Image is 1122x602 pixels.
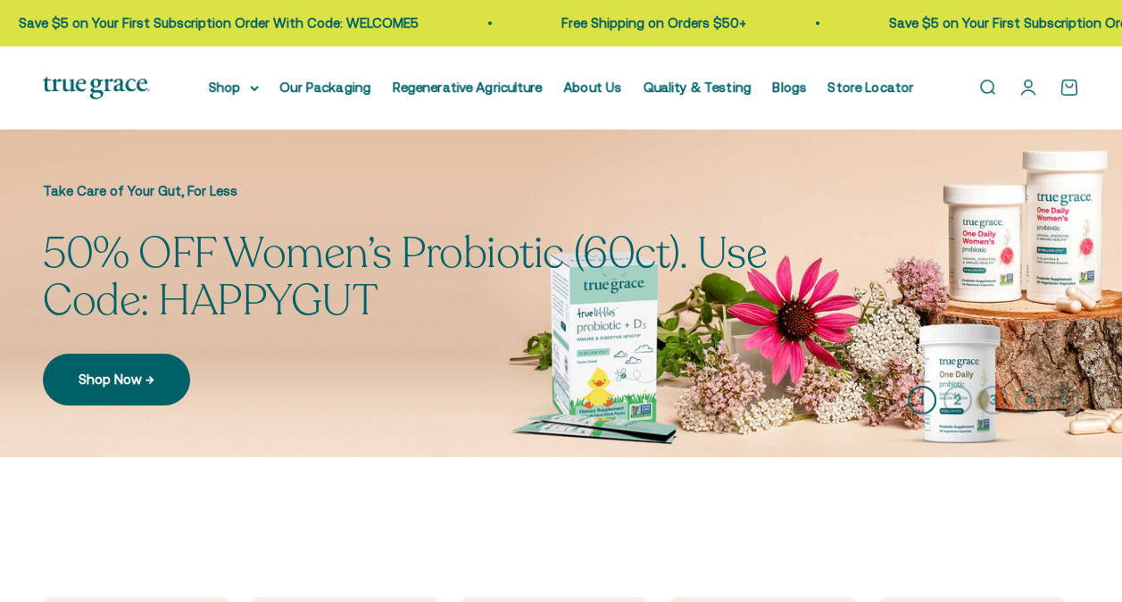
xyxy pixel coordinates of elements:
p: Save $5 on Your First Subscription Order With Code: WELCOME5 [14,13,414,34]
a: Our Packaging [280,79,371,95]
a: Blogs [773,79,807,95]
button: 1 [908,386,936,414]
split-lines: 50% OFF Women’s Probiotic (60ct). Use Code: HAPPYGUT [43,224,767,330]
button: 3 [979,386,1008,414]
p: Take Care of Your Gut, For Less [43,180,828,202]
a: Shop Now → [43,354,190,406]
button: 4 [1015,386,1043,414]
a: Store Locator [828,79,914,95]
a: About Us [564,79,622,95]
summary: Shop [209,77,259,98]
a: Quality & Testing [644,79,752,95]
a: Free Shipping on Orders $50+ [557,15,742,30]
a: Regenerative Agriculture [393,79,543,95]
button: 5 [1051,386,1079,414]
button: 2 [943,386,972,414]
